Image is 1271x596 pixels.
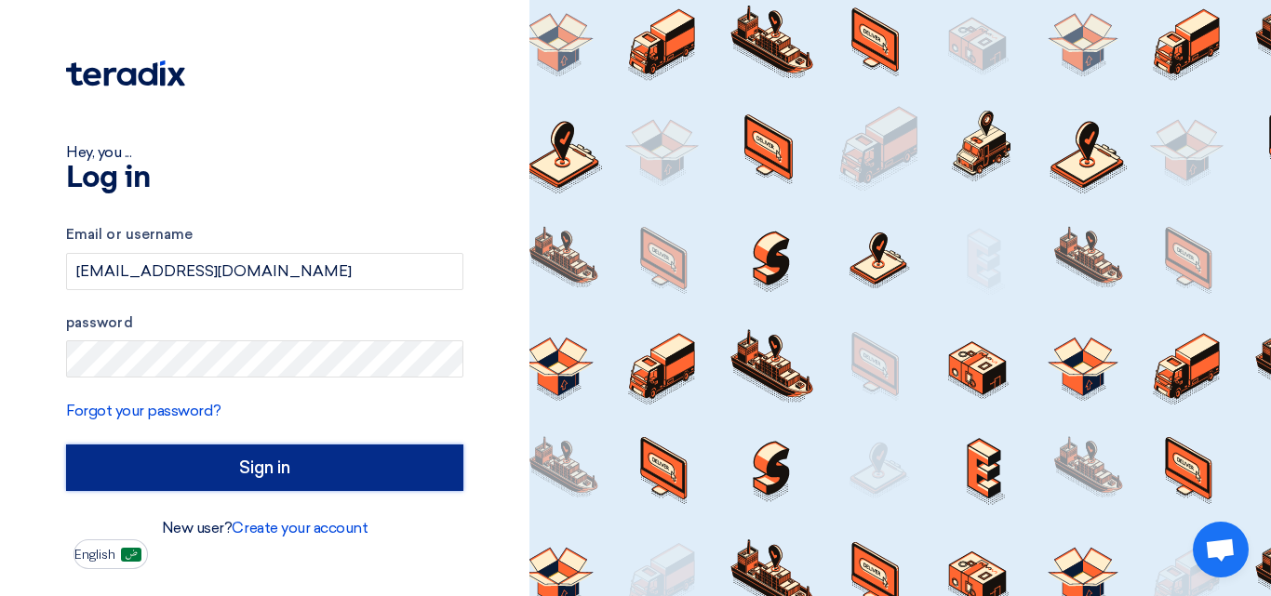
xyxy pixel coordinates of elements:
[66,143,131,161] font: Hey, you ...
[74,539,148,569] button: English
[121,548,141,562] img: ar-AR.png
[1193,522,1249,577] div: Open chat
[66,444,463,491] input: Sign in
[162,519,233,536] font: New user?
[66,253,463,290] input: Enter your business email or username
[66,164,150,193] font: Log in
[66,60,185,86] img: Teradix logo
[232,519,368,536] a: Create your account
[74,547,115,563] font: English
[66,314,133,331] font: password
[66,402,221,419] a: Forgot your password?
[66,226,193,243] font: Email or username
